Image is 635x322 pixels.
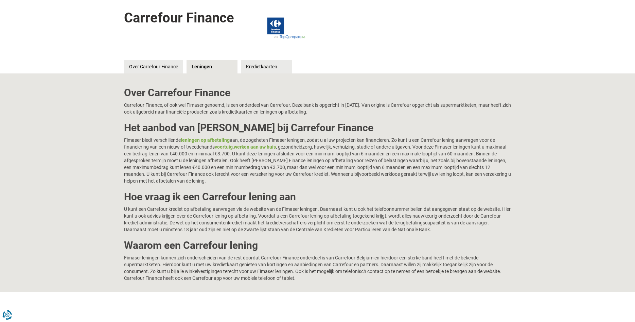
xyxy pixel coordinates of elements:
p: Fimaser biedt verschillende aan, de zogeheten Fimaser leningen, zodat u al uw projecten kan finan... [124,137,511,184]
b: Het aanbod van [PERSON_NAME] bij Carrefour Finance [124,122,373,134]
p: Carrefour Finance, of ook wel Fimaser genoemd, is een onderdeel van Carrefour. Deze bank is opger... [124,102,511,115]
b: Over Carrefour Finance [124,87,230,99]
a: leningen op afbetaling [181,137,230,143]
a: Leningen [187,60,237,73]
b: Waarom een Carrefour lening [124,239,258,251]
a: voertuig [215,144,233,150]
b: Hoe vraag ik een Carrefour lening aan [124,191,296,203]
a: Over Carrefour Finance [124,60,183,73]
h1: Carrefour Finance [124,5,234,31]
img: Carrefour Finance [245,3,319,53]
a: Kredietkaarten [241,60,292,73]
a: werken aan uw huis [234,144,276,150]
p: Fimaser leningen kunnen zich onderscheiden van de rest doordat Carrefour Finance onderdeel is van... [124,254,511,282]
p: U kunt een Carrefour krediet op afbetaling aanvragen via de website van de Fimaser leningen. Daar... [124,206,511,233]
